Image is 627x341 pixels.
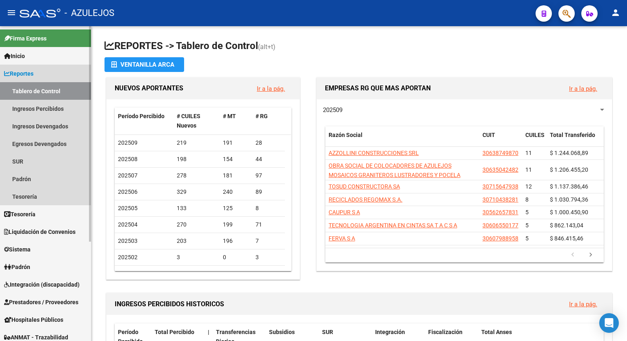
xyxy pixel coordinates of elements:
[329,209,360,215] span: CAUPUR S A
[482,196,518,203] span: 30710438281
[550,183,588,190] span: $ 1.137.386,46
[550,222,583,229] span: $ 862.143,04
[256,253,282,262] div: 3
[256,204,282,213] div: 8
[569,301,597,308] a: Ir a la pág.
[177,220,217,229] div: 270
[583,251,598,260] a: go to next page
[525,183,532,190] span: 12
[115,108,173,135] datatable-header-cell: Período Percibido
[525,196,529,203] span: 8
[250,81,291,96] button: Ir a la pág.
[329,183,400,190] span: TOSUD CONSTRUCTORA SA
[482,222,518,229] span: 30606550177
[118,156,138,162] span: 202508
[550,150,588,156] span: $ 1.244.068,89
[118,254,138,260] span: 202502
[525,235,529,242] span: 5
[223,138,249,148] div: 191
[223,113,236,119] span: # MT
[256,236,282,246] div: 7
[177,204,217,213] div: 133
[223,187,249,197] div: 240
[550,209,588,215] span: $ 1.000.450,90
[223,220,249,229] div: 199
[256,187,282,197] div: 89
[329,162,460,178] span: OBRA SOCIAL DE COLOCADORES DE AZULEJOS MOSAICOS GRANITEROS LUSTRADORES Y POCELA
[329,196,402,203] span: RECICLADOS REGOMAX S.A.
[269,329,295,335] span: Subsidios
[563,81,604,96] button: Ir a la pág.
[104,57,184,72] button: Ventanilla ARCA
[525,222,529,229] span: 5
[550,196,588,203] span: $ 1.030.794,36
[481,329,512,335] span: Total Anses
[329,222,457,229] span: TECNOLOGIA ARGENTINA EN CINTAS SA T A C S A
[223,155,249,164] div: 154
[220,108,252,135] datatable-header-cell: # MT
[208,329,209,335] span: |
[223,236,249,246] div: 196
[325,126,479,153] datatable-header-cell: Razón Social
[428,329,462,335] span: Fiscalización
[479,126,522,153] datatable-header-cell: CUIT
[525,209,529,215] span: 5
[223,171,249,180] div: 181
[118,172,138,179] span: 202507
[375,329,405,335] span: Integración
[118,113,165,119] span: Período Percibido
[256,113,268,119] span: # RG
[7,8,16,18] mat-icon: menu
[177,113,200,129] span: # CUILES Nuevos
[4,262,30,271] span: Padrón
[118,188,138,195] span: 202506
[177,187,217,197] div: 329
[522,126,547,153] datatable-header-cell: CUILES
[569,85,597,92] a: Ir a la pág.
[118,205,138,211] span: 202505
[611,8,620,18] mat-icon: person
[325,84,431,92] span: EMPRESAS RG QUE MAS APORTAN
[173,108,220,135] datatable-header-cell: # CUILES Nuevos
[155,329,194,335] span: Total Percibido
[256,155,282,164] div: 44
[223,269,249,278] div: 0
[118,238,138,244] span: 202503
[525,166,532,173] span: 11
[177,138,217,148] div: 219
[599,313,619,333] div: Open Intercom Messenger
[4,210,36,219] span: Tesorería
[118,139,138,146] span: 202509
[177,171,217,180] div: 278
[118,270,138,277] span: 202501
[177,269,217,278] div: 3
[482,166,518,173] span: 30635042482
[482,132,495,138] span: CUIT
[550,166,588,173] span: $ 1.206.455,20
[4,315,63,324] span: Hospitales Públicos
[257,85,285,92] a: Ir a la pág.
[322,329,333,335] span: SUR
[256,138,282,148] div: 28
[329,235,355,242] span: FERVA S A
[565,251,580,260] a: go to previous page
[550,132,595,138] span: Total Transferido
[329,150,419,156] span: AZZOLLINI CONSTRUCCIONES SRL
[482,235,518,242] span: 30607988958
[258,43,276,51] span: (alt+t)
[323,106,342,114] span: 202509
[329,132,362,138] span: Razón Social
[482,150,518,156] span: 30638749870
[177,155,217,164] div: 198
[115,300,224,308] span: INGRESOS PERCIBIDOS HISTORICOS
[547,126,604,153] datatable-header-cell: Total Transferido
[482,209,518,215] span: 30562657831
[482,183,518,190] span: 30715647938
[256,220,282,229] div: 71
[177,236,217,246] div: 203
[115,84,183,92] span: NUEVOS APORTANTES
[252,108,285,135] datatable-header-cell: # RG
[525,132,545,138] span: CUILES
[4,280,80,289] span: Integración (discapacidad)
[4,227,76,236] span: Liquidación de Convenios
